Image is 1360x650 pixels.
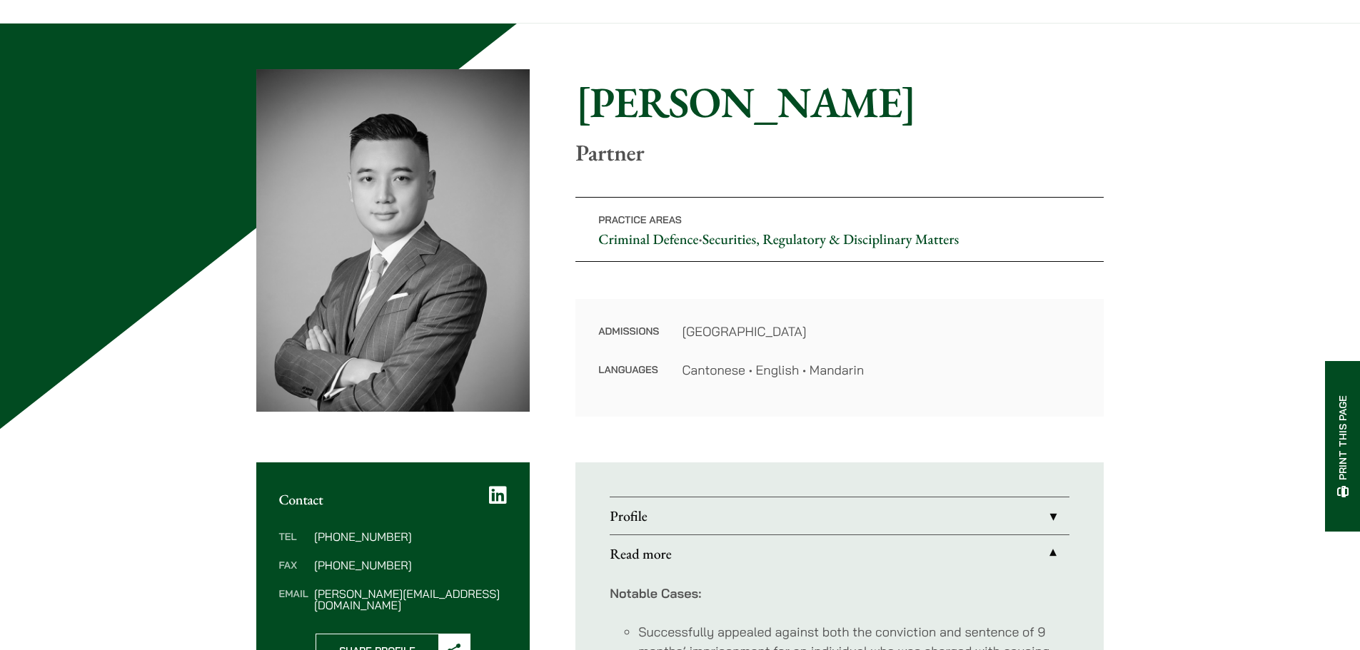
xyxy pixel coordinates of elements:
dd: [PERSON_NAME][EMAIL_ADDRESS][DOMAIN_NAME] [314,588,507,611]
dd: [PHONE_NUMBER] [314,531,507,542]
dt: Tel [279,531,308,559]
strong: Notable Cases: [610,585,701,601]
dt: Fax [279,559,308,588]
h1: [PERSON_NAME] [575,76,1104,128]
h2: Contact [279,491,508,508]
dd: Cantonese • English • Mandarin [682,360,1081,380]
a: LinkedIn [489,485,507,505]
dd: [GEOGRAPHIC_DATA] [682,322,1081,341]
dt: Email [279,588,308,611]
dt: Admissions [598,322,659,360]
a: Criminal Defence [598,230,698,248]
p: Partner [575,139,1104,166]
span: Practice Areas [598,213,682,226]
a: Read more [610,535,1069,572]
a: Securities, Regulatory & Disciplinary Matters [702,230,959,248]
p: • [575,197,1104,262]
dt: Languages [598,360,659,380]
a: Profile [610,497,1069,534]
dd: [PHONE_NUMBER] [314,559,507,571]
